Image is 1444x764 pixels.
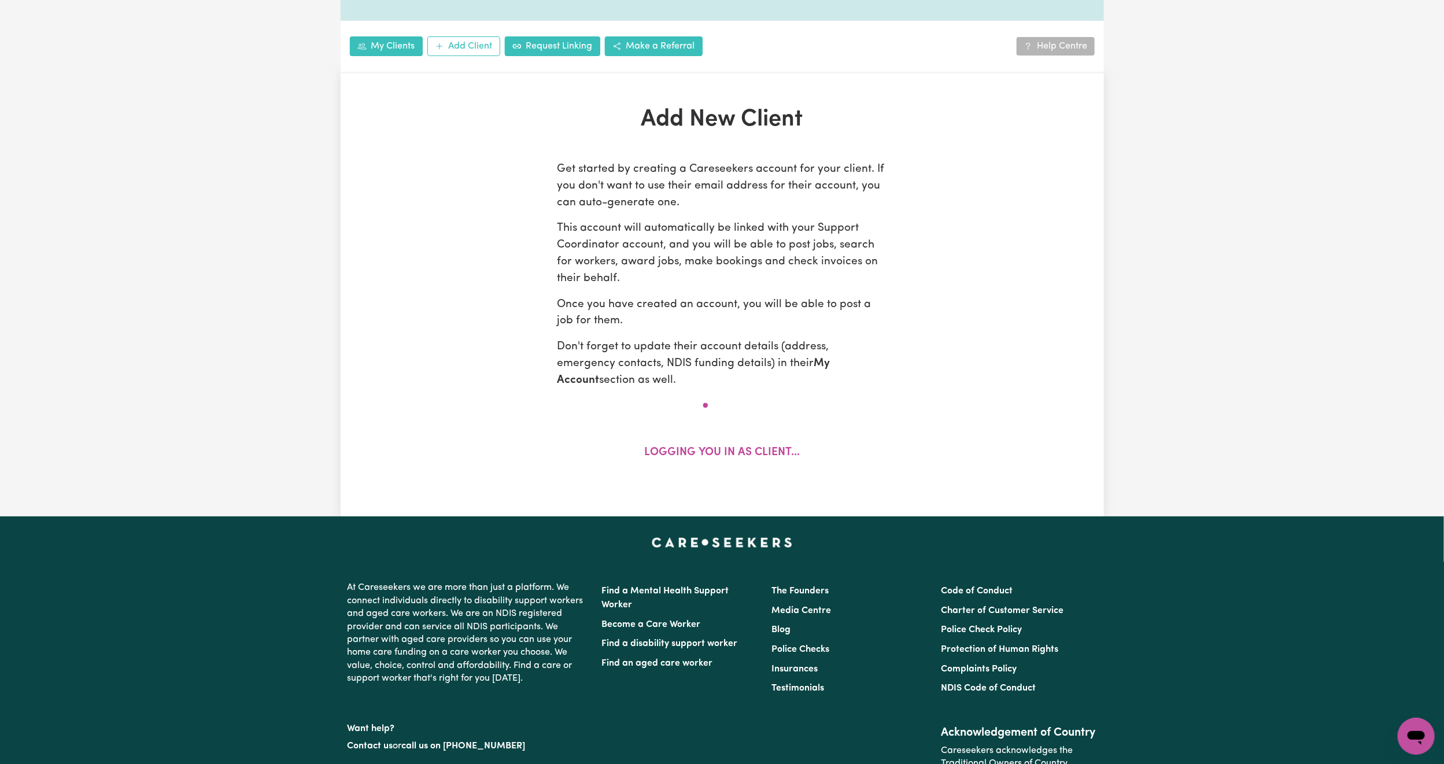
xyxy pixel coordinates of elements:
p: Don't forget to update their account details (address, emergency contacts, NDIS funding details) ... [557,339,887,389]
a: Code of Conduct [941,586,1013,596]
a: Help Centre [1017,37,1095,56]
a: Make a Referral [605,36,703,56]
a: Contact us [348,741,393,751]
a: Testimonials [771,684,824,693]
p: Logging you in as client... [644,445,800,462]
b: My Account [557,358,830,386]
a: Find a disability support worker [602,639,738,648]
iframe: Button to launch messaging window, conversation in progress [1398,718,1435,755]
a: call us on [PHONE_NUMBER] [402,741,526,751]
a: Find an aged care worker [602,659,713,668]
h1: Add New Client [475,106,970,134]
p: Want help? [348,718,588,735]
p: Get started by creating a Careseekers account for your client. If you don't want to use their ema... [557,161,887,211]
a: Careseekers home page [652,537,792,547]
a: The Founders [771,586,829,596]
a: Protection of Human Rights [941,645,1058,654]
a: Find a Mental Health Support Worker [602,586,729,610]
a: Insurances [771,665,818,674]
a: NDIS Code of Conduct [941,684,1036,693]
a: My Clients [350,36,423,56]
a: Complaints Policy [941,665,1017,674]
a: Add Client [427,36,500,56]
a: Charter of Customer Service [941,606,1063,615]
a: Become a Care Worker [602,620,701,629]
a: Request Linking [505,36,600,56]
a: Police Check Policy [941,625,1022,634]
a: Blog [771,625,791,634]
p: At Careseekers we are more than just a platform. We connect individuals directly to disability su... [348,577,588,689]
p: This account will automatically be linked with your Support Coordinator account, and you will be ... [557,220,887,287]
p: Once you have created an account, you will be able to post a job for them. [557,297,887,330]
h2: Acknowledgement of Country [941,726,1096,740]
a: Police Checks [771,645,829,654]
p: or [348,735,588,757]
a: Media Centre [771,606,831,615]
